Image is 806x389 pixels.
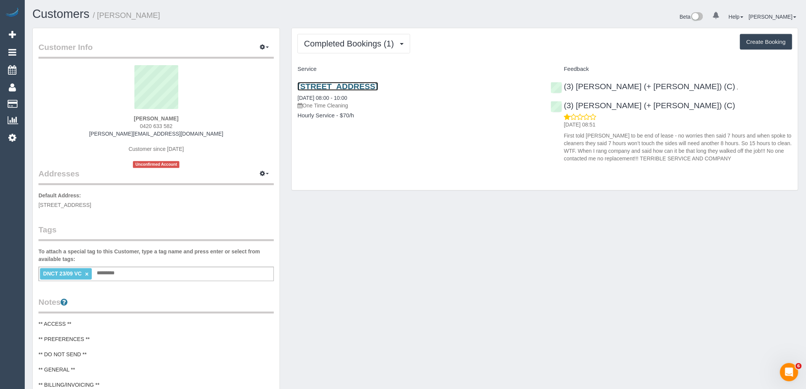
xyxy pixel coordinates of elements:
a: Customers [32,7,90,21]
legend: Notes [38,296,274,314]
small: / [PERSON_NAME] [93,11,160,19]
a: [PERSON_NAME] [749,14,796,20]
img: Automaid Logo [5,8,20,18]
a: Help [729,14,744,20]
span: Customer since [DATE] [129,146,184,152]
button: Completed Bookings (1) [297,34,410,53]
iframe: Intercom live chat [780,363,798,381]
h4: Hourly Service - $70/h [297,112,539,119]
a: [STREET_ADDRESS] [297,82,378,91]
span: DNCT 23/09 VC [43,271,82,277]
span: [STREET_ADDRESS] [38,202,91,208]
p: [DATE] 08:51 [564,121,792,128]
label: Default Address: [38,192,81,199]
strong: [PERSON_NAME] [134,115,178,122]
h4: Feedback [551,66,792,72]
p: One Time Cleaning [297,102,539,109]
a: [PERSON_NAME][EMAIL_ADDRESS][DOMAIN_NAME] [89,131,223,137]
a: × [85,271,88,277]
a: [DATE] 08:00 - 10:00 [297,95,347,101]
legend: Tags [38,224,274,241]
span: 0420 633 582 [140,123,173,129]
img: New interface [691,12,703,22]
a: (3) [PERSON_NAME] (+ [PERSON_NAME]) (C) [551,82,736,91]
a: Beta [680,14,704,20]
p: First told [PERSON_NAME] to be end of lease - no worries then said 7 hours and when spoke to clea... [564,132,792,162]
span: Completed Bookings (1) [304,39,398,48]
span: Unconfirmed Account [133,161,179,168]
legend: Customer Info [38,42,274,59]
h4: Service [297,66,539,72]
span: , [737,84,738,90]
label: To attach a special tag to this Customer, type a tag name and press enter or select from availabl... [38,248,274,263]
a: (3) [PERSON_NAME] (+ [PERSON_NAME]) (C) [551,101,736,110]
span: 6 [796,363,802,369]
button: Create Booking [740,34,792,50]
